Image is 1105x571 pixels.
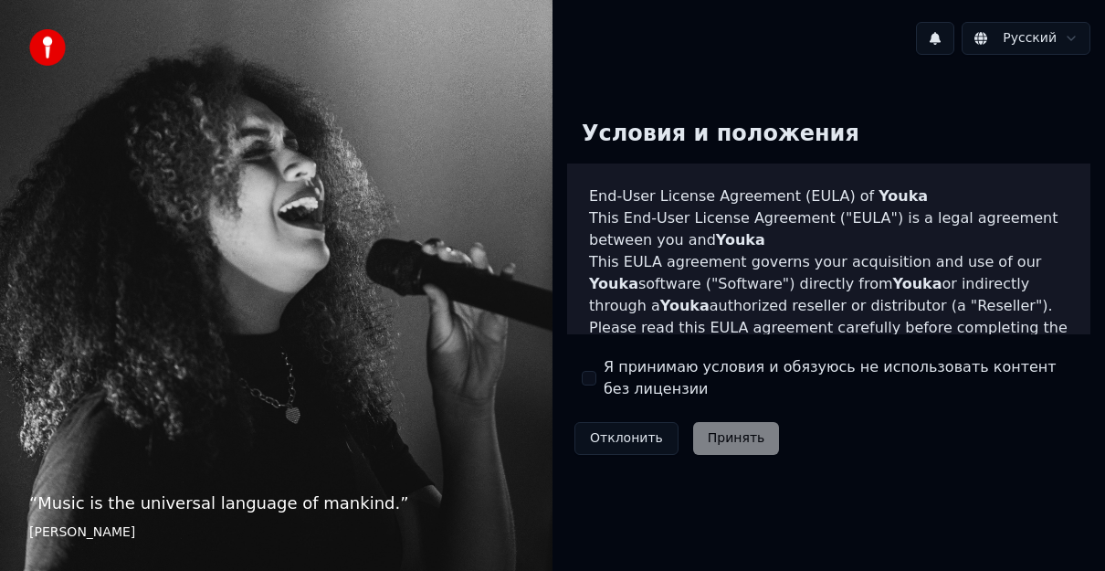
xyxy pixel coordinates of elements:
h3: End-User License Agreement (EULA) of [589,185,1068,207]
span: Youka [660,297,710,314]
span: Youka [879,187,928,205]
span: Youka [893,275,942,292]
label: Я принимаю условия и обязуюсь не использовать контент без лицензии [604,356,1076,400]
span: Youka [589,275,638,292]
p: This EULA agreement governs your acquisition and use of our software ("Software") directly from o... [589,251,1068,317]
span: Youka [716,231,765,248]
p: “ Music is the universal language of mankind. ” [29,491,523,516]
button: Отклонить [574,422,679,455]
p: Please read this EULA agreement carefully before completing the installation process and using th... [589,317,1068,405]
img: youka [29,29,66,66]
footer: [PERSON_NAME] [29,523,523,542]
div: Условия и положения [567,105,874,164]
p: This End-User License Agreement ("EULA") is a legal agreement between you and [589,207,1068,251]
